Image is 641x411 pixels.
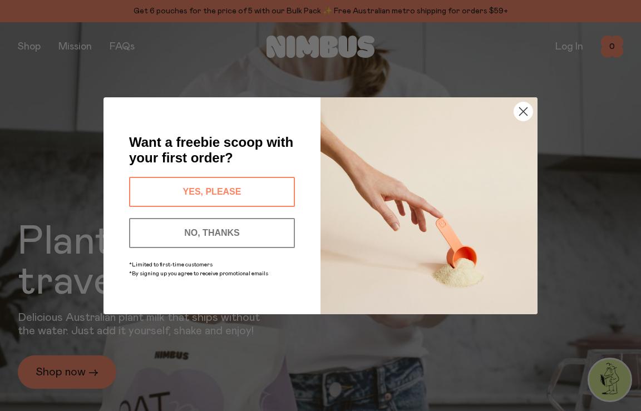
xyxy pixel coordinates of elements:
[129,218,295,248] button: NO, THANKS
[129,262,213,268] span: *Limited to first-time customers
[514,102,533,121] button: Close dialog
[129,135,293,165] span: Want a freebie scoop with your first order?
[129,177,295,207] button: YES, PLEASE
[129,271,268,276] span: *By signing up you agree to receive promotional emails
[320,97,538,314] img: c0d45117-8e62-4a02-9742-374a5db49d45.jpeg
